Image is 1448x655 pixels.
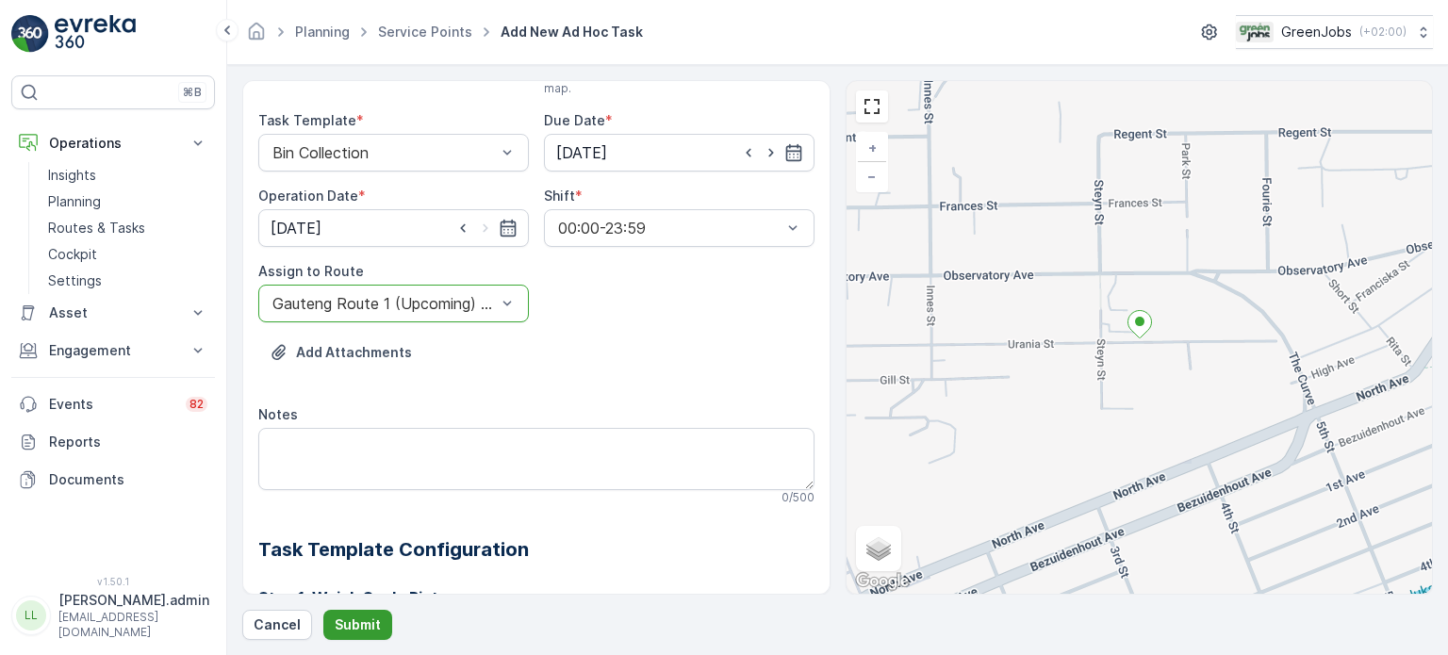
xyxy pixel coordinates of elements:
[544,188,575,204] label: Shift
[11,423,215,461] a: Reports
[258,406,298,422] label: Notes
[242,610,312,640] button: Cancel
[49,395,174,414] p: Events
[41,241,215,268] a: Cockpit
[378,24,472,40] a: Service Points
[497,23,647,41] span: Add New Ad Hoc Task
[11,461,215,499] a: Documents
[11,124,215,162] button: Operations
[258,263,364,279] label: Assign to Route
[544,66,814,96] span: Select service point or set ad hoc point on the map.
[544,134,814,172] input: dd/mm/yyyy
[1236,22,1274,42] img: Green_Jobs_Logo.png
[851,569,913,594] a: Open this area in Google Maps (opens a new window)
[258,112,356,128] label: Task Template
[58,610,209,640] p: [EMAIL_ADDRESS][DOMAIN_NAME]
[48,192,101,211] p: Planning
[335,615,381,634] p: Submit
[48,271,102,290] p: Settings
[246,28,267,44] a: Homepage
[11,332,215,369] button: Engagement
[49,470,207,489] p: Documents
[868,139,877,156] span: +
[254,615,301,634] p: Cancel
[11,294,215,332] button: Asset
[11,15,49,53] img: logo
[323,610,392,640] button: Submit
[295,24,350,40] a: Planning
[41,162,215,188] a: Insights
[296,343,412,362] p: Add Attachments
[11,591,215,640] button: LL[PERSON_NAME].admin[EMAIL_ADDRESS][DOMAIN_NAME]
[867,168,877,184] span: −
[258,209,529,247] input: dd/mm/yyyy
[49,433,207,451] p: Reports
[49,303,177,322] p: Asset
[782,490,814,505] p: 0 / 500
[258,188,358,204] label: Operation Date
[1236,15,1433,49] button: GreenJobs(+02:00)
[858,162,886,190] a: Zoom Out
[189,397,204,412] p: 82
[58,591,209,610] p: [PERSON_NAME].admin
[11,576,215,587] span: v 1.50.1
[41,268,215,294] a: Settings
[544,112,605,128] label: Due Date
[41,188,215,215] a: Planning
[16,600,46,630] div: LL
[48,245,97,264] p: Cockpit
[858,134,886,162] a: Zoom In
[41,215,215,241] a: Routes & Tasks
[11,385,215,423] a: Events82
[183,85,202,100] p: ⌘B
[49,341,177,360] p: Engagement
[258,586,814,609] h3: Step 1: Weigh Scale Picture
[1359,25,1407,40] p: ( +02:00 )
[48,219,145,237] p: Routes & Tasks
[858,92,886,121] a: View Fullscreen
[55,15,136,53] img: logo_light-DOdMpM7g.png
[258,337,423,368] button: Upload File
[858,528,899,569] a: Layers
[851,569,913,594] img: Google
[49,134,177,153] p: Operations
[258,535,814,564] h2: Task Template Configuration
[48,166,96,185] p: Insights
[1281,23,1352,41] p: GreenJobs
